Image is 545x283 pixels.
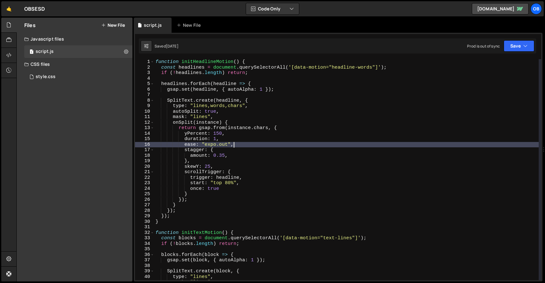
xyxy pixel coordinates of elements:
[135,230,154,236] div: 32
[530,3,542,14] a: Ob
[135,197,154,203] div: 26
[30,50,33,55] span: 1
[166,43,179,49] div: [DATE]
[36,49,54,54] div: script.js
[135,120,154,126] div: 12
[177,22,203,28] div: New File
[135,109,154,115] div: 10
[155,43,179,49] div: Saved
[135,213,154,219] div: 29
[135,164,154,170] div: 20
[135,125,154,131] div: 13
[135,274,154,280] div: 40
[24,22,36,29] h2: Files
[246,3,299,14] button: Code Only
[135,87,154,93] div: 6
[135,142,154,148] div: 16
[135,81,154,87] div: 5
[24,45,132,58] div: 13969/35576.js
[135,103,154,109] div: 9
[135,59,154,65] div: 1
[144,22,162,28] div: script.js
[135,147,154,153] div: 17
[135,136,154,142] div: 15
[135,269,154,274] div: 39
[135,158,154,164] div: 19
[467,43,500,49] div: Prod is out of sync
[135,235,154,241] div: 33
[135,76,154,82] div: 4
[135,92,154,98] div: 7
[135,263,154,269] div: 38
[135,224,154,230] div: 31
[135,241,154,247] div: 34
[135,70,154,76] div: 3
[17,33,132,45] div: Javascript files
[135,202,154,208] div: 27
[135,153,154,159] div: 18
[504,40,534,52] button: Save
[135,114,154,120] div: 11
[135,65,154,71] div: 2
[24,71,132,83] div: 13969/35632.css
[135,186,154,192] div: 24
[472,3,529,14] a: [DOMAIN_NAME]
[135,258,154,263] div: 37
[101,23,125,28] button: New File
[17,58,132,71] div: CSS files
[24,5,45,13] div: OBSESD
[135,98,154,104] div: 8
[135,246,154,252] div: 35
[135,169,154,175] div: 21
[135,191,154,197] div: 25
[1,1,17,16] a: 🤙
[135,219,154,225] div: 30
[36,74,56,80] div: style.css
[135,175,154,181] div: 22
[135,180,154,186] div: 23
[135,252,154,258] div: 36
[135,131,154,137] div: 14
[135,208,154,214] div: 28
